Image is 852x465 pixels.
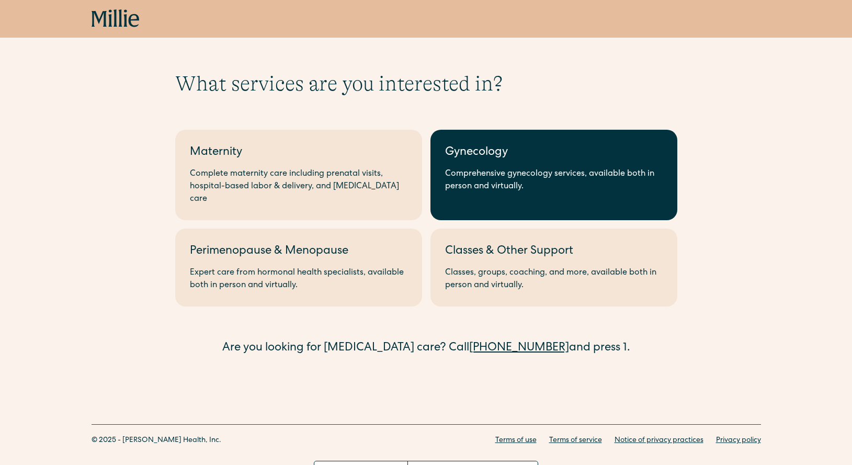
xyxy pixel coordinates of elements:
[175,130,422,220] a: MaternityComplete maternity care including prenatal visits, hospital-based labor & delivery, and ...
[716,435,761,446] a: Privacy policy
[430,229,677,307] a: Classes & Other SupportClasses, groups, coaching, and more, available both in person and virtually.
[445,144,663,162] div: Gynecology
[469,343,569,354] a: [PHONE_NUMBER]
[175,340,677,357] div: Are you looking for [MEDICAL_DATA] care? Call and press 1.
[430,130,677,220] a: GynecologyComprehensive gynecology services, available both in person and virtually.
[445,168,663,193] div: Comprehensive gynecology services, available both in person and virtually.
[190,144,407,162] div: Maternity
[495,435,537,446] a: Terms of use
[615,435,703,446] a: Notice of privacy practices
[190,267,407,292] div: Expert care from hormonal health specialists, available both in person and virtually.
[92,435,221,446] div: © 2025 - [PERSON_NAME] Health, Inc.
[190,168,407,206] div: Complete maternity care including prenatal visits, hospital-based labor & delivery, and [MEDICAL_...
[445,267,663,292] div: Classes, groups, coaching, and more, available both in person and virtually.
[190,243,407,260] div: Perimenopause & Menopause
[175,229,422,307] a: Perimenopause & MenopauseExpert care from hormonal health specialists, available both in person a...
[549,435,602,446] a: Terms of service
[175,71,677,96] h1: What services are you interested in?
[445,243,663,260] div: Classes & Other Support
